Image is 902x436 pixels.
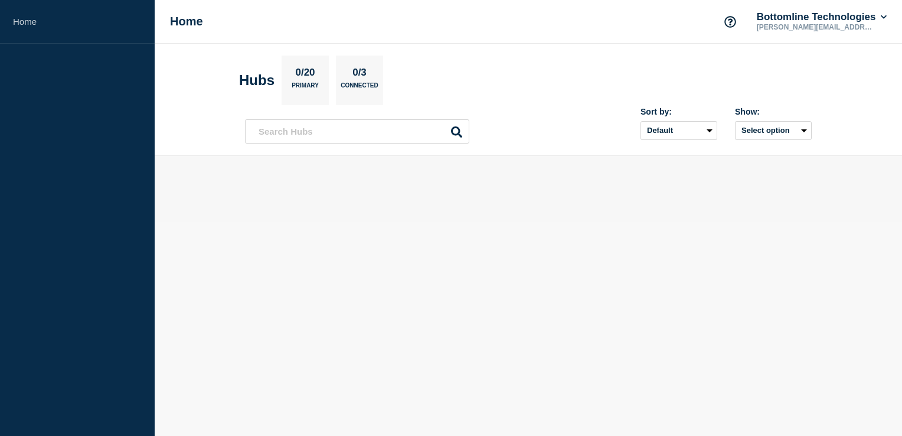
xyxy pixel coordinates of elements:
p: [PERSON_NAME][EMAIL_ADDRESS][DOMAIN_NAME] [754,23,877,31]
button: Select option [735,121,812,140]
button: Bottomline Technologies [754,11,889,23]
select: Sort by [640,121,717,140]
h1: Home [170,15,203,28]
p: Connected [341,82,378,95]
h2: Hubs [239,72,274,89]
div: Show: [735,107,812,116]
input: Search Hubs [245,119,469,144]
button: Support [718,9,743,34]
p: Primary [292,82,319,95]
p: 0/20 [291,67,319,82]
p: 0/3 [348,67,371,82]
div: Sort by: [640,107,717,116]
